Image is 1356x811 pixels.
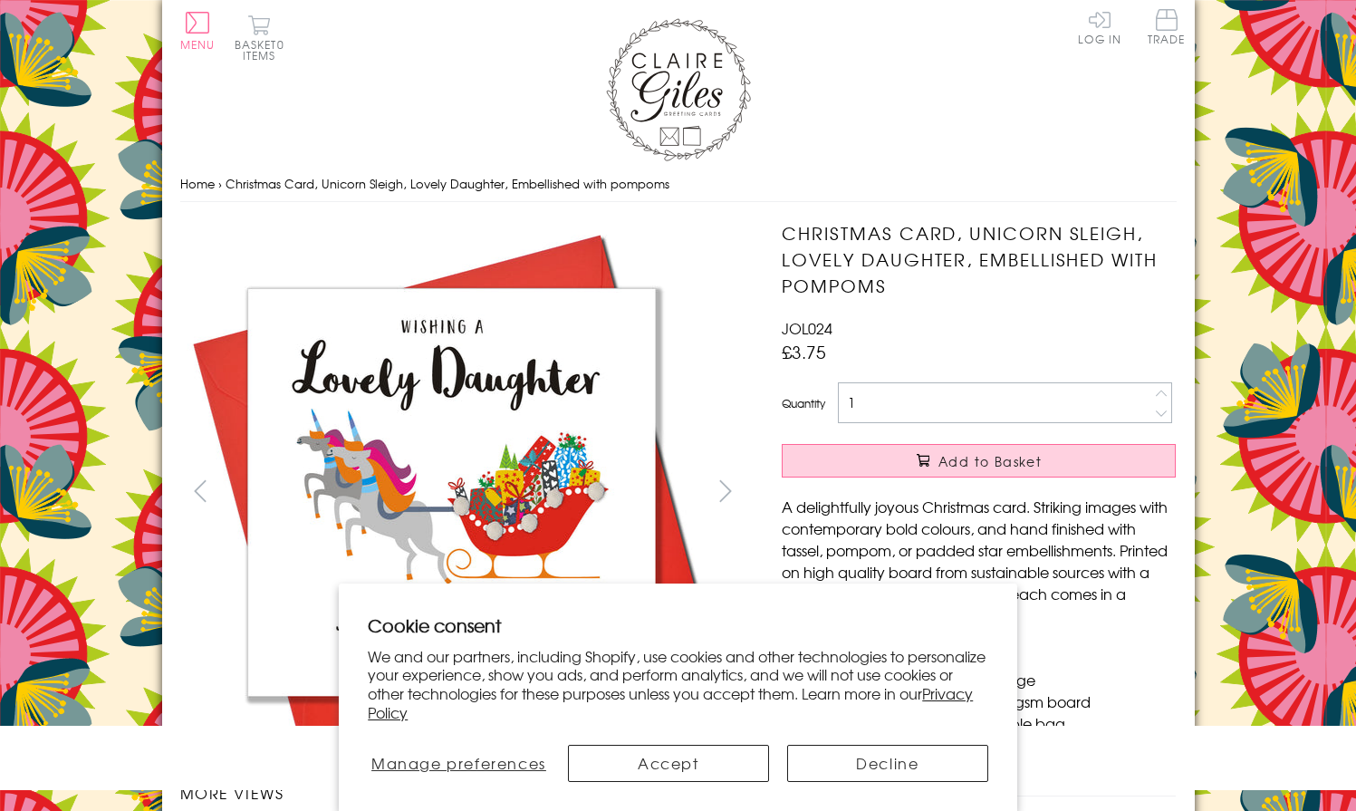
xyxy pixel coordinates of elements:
span: › [218,175,222,192]
img: Christmas Card, Unicorn Sleigh, Lovely Daughter, Embellished with pompoms [179,220,723,764]
img: Claire Giles Greetings Cards [606,18,751,161]
a: Home [180,175,215,192]
h3: More views [180,782,746,804]
button: Manage preferences [368,745,549,782]
span: Manage preferences [371,752,546,774]
h2: Cookie consent [368,613,988,638]
button: Basket0 items [235,14,284,61]
button: Accept [568,745,769,782]
p: A delightfully joyous Christmas card. Striking images with contemporary bold colours, and hand fi... [782,496,1176,626]
span: Trade [1148,9,1186,44]
img: Christmas Card, Unicorn Sleigh, Lovely Daughter, Embellished with pompoms [745,220,1289,764]
span: JOL024 [782,317,832,339]
a: Privacy Policy [368,682,973,723]
a: Trade [1148,9,1186,48]
span: Menu [180,36,216,53]
button: Add to Basket [782,444,1176,478]
nav: breadcrumbs [180,166,1177,203]
span: Add to Basket [938,452,1042,470]
span: Christmas Card, Unicorn Sleigh, Lovely Daughter, Embellished with pompoms [226,175,669,192]
span: 0 items [243,36,284,63]
button: next [705,470,745,511]
a: Log In [1078,9,1121,44]
button: Menu [180,12,216,50]
p: We and our partners, including Shopify, use cookies and other technologies to personalize your ex... [368,647,988,722]
h1: Christmas Card, Unicorn Sleigh, Lovely Daughter, Embellished with pompoms [782,220,1176,298]
span: £3.75 [782,339,826,364]
label: Quantity [782,395,825,411]
button: Decline [787,745,988,782]
button: prev [180,470,221,511]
